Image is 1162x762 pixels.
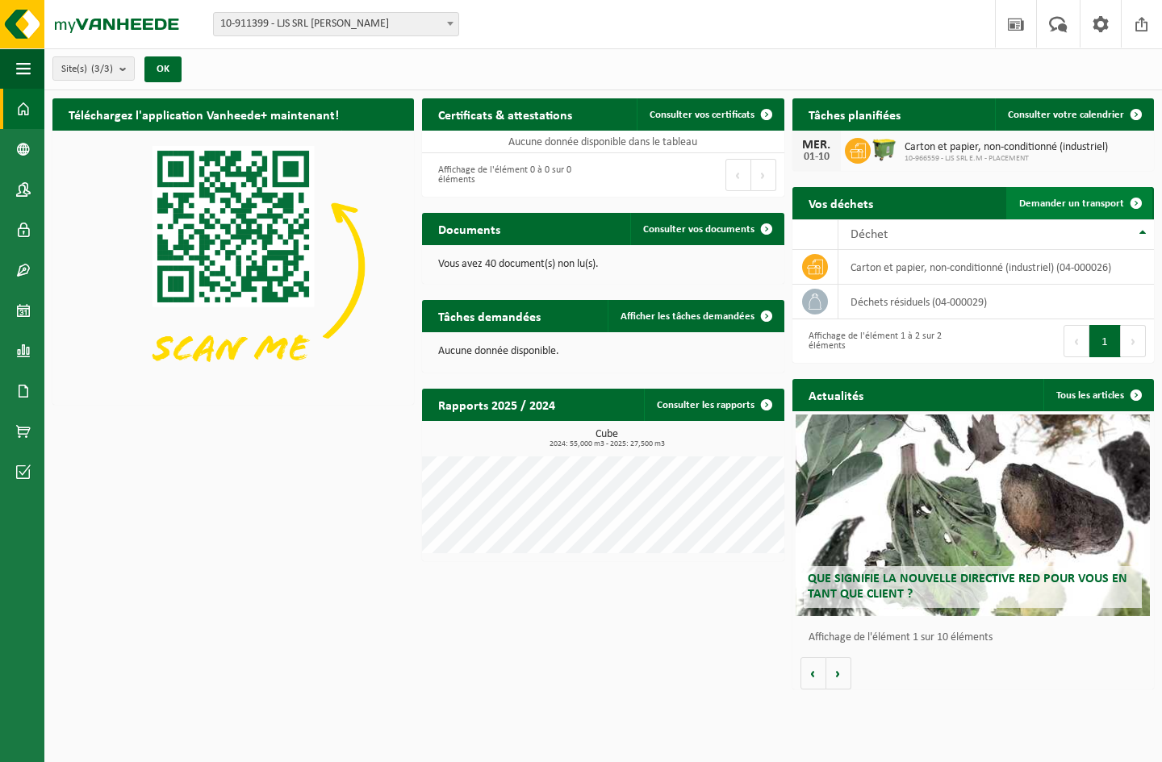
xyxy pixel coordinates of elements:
[52,98,355,130] h2: Téléchargez l'application Vanheede+ maintenant!
[52,56,135,81] button: Site(s)(3/3)
[422,131,784,153] td: Aucune donnée disponible dans le tableau
[621,311,754,322] span: Afficher les tâches demandées
[422,213,516,244] h2: Documents
[796,414,1150,616] a: Que signifie la nouvelle directive RED pour vous en tant que client ?
[430,157,595,193] div: Affichage de l'élément 0 à 0 sur 0 éléments
[214,13,458,35] span: 10-911399 - LJS SRL E.M - KAIN
[430,429,784,448] h3: Cube
[430,440,784,448] span: 2024: 55,000 m3 - 2025: 27,500 m3
[905,141,1108,154] span: Carton et papier, non-conditionné (industriel)
[751,159,776,191] button: Next
[52,131,414,402] img: Download de VHEPlus App
[725,159,751,191] button: Previous
[808,573,1127,601] span: Que signifie la nouvelle directive RED pour vous en tant que client ?
[1006,187,1152,219] a: Demander un transport
[644,389,783,421] a: Consulter les rapports
[792,187,889,219] h2: Vos déchets
[826,657,851,689] button: Volgende
[630,213,783,245] a: Consulter vos documents
[422,300,557,331] h2: Tâches demandées
[792,379,880,410] h2: Actualités
[800,657,826,689] button: Vorige
[871,135,898,163] img: WB-1100-HPE-GN-50
[1089,325,1121,357] button: 1
[438,346,767,357] p: Aucune donnée disponible.
[637,98,783,131] a: Consulter vos certificats
[1043,379,1152,411] a: Tous les articles
[851,228,888,241] span: Déchet
[1121,325,1146,357] button: Next
[1064,325,1089,357] button: Previous
[643,224,754,235] span: Consulter vos documents
[144,56,182,82] button: OK
[905,154,1108,164] span: 10-966559 - LJS SRL E.M - PLACEMENT
[422,389,571,420] h2: Rapports 2025 / 2024
[800,152,833,163] div: 01-10
[608,300,783,332] a: Afficher les tâches demandées
[838,285,1154,319] td: déchets résiduels (04-000029)
[1008,110,1124,120] span: Consulter votre calendrier
[213,12,459,36] span: 10-911399 - LJS SRL E.M - KAIN
[800,139,833,152] div: MER.
[422,98,588,130] h2: Certificats & attestations
[809,632,1146,643] p: Affichage de l'élément 1 sur 10 éléments
[838,250,1154,285] td: carton et papier, non-conditionné (industriel) (04-000026)
[995,98,1152,131] a: Consulter votre calendrier
[438,259,767,270] p: Vous avez 40 document(s) non lu(s).
[91,64,113,74] count: (3/3)
[792,98,917,130] h2: Tâches planifiées
[1019,198,1124,209] span: Demander un transport
[650,110,754,120] span: Consulter vos certificats
[61,57,113,81] span: Site(s)
[800,323,965,359] div: Affichage de l'élément 1 à 2 sur 2 éléments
